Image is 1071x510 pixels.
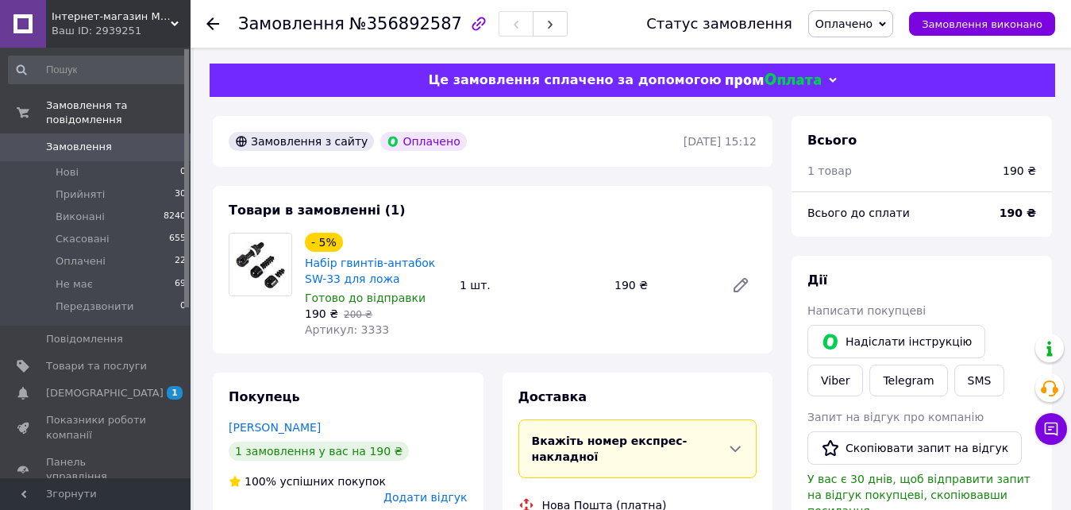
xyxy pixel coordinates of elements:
span: Передзвонити [56,299,134,314]
span: Додати відгук [383,491,467,504]
div: Повернутися назад [206,16,219,32]
input: Пошук [8,56,187,84]
span: Не має [56,277,93,292]
span: 0 [180,299,186,314]
div: 190 ₴ [608,274,718,296]
div: 1 замовлення у вас на 190 ₴ [229,442,409,461]
time: [DATE] 15:12 [684,135,757,148]
span: Скасовані [56,232,110,246]
div: 190 ₴ [1003,163,1036,179]
span: Написати покупцеві [807,304,926,317]
span: [DEMOGRAPHIC_DATA] [46,386,164,400]
button: Надіслати інструкцію [807,325,985,358]
span: Замовлення та повідомлення [46,99,191,127]
button: Замовлення виконано [909,12,1055,36]
b: 190 ₴ [1000,207,1036,219]
span: Всього [807,133,857,148]
span: 22 [175,254,186,269]
a: [PERSON_NAME] [229,421,321,434]
span: 100% [245,475,276,488]
button: SMS [954,365,1005,396]
span: Інтернет-магазин MILTAC [52,10,171,24]
span: Оплачено [815,17,873,30]
div: 1 шт. [453,274,608,296]
span: 0 [180,165,186,180]
a: Viber [807,365,863,396]
span: Запит на відгук про компанію [807,411,984,423]
span: Замовлення виконано [922,18,1042,30]
span: 69 [175,277,186,292]
div: Ваш ID: 2939251 [52,24,191,38]
span: Прийняті [56,187,105,202]
span: 30 [175,187,186,202]
img: evopay logo [726,73,821,88]
span: Покупець [229,389,300,404]
span: Це замовлення сплачено за допомогою [428,72,721,87]
span: Вкажіть номер експрес-накладної [532,435,688,463]
a: Набір гвинтів-антабок SW-33 для ложа [305,257,435,285]
button: Чат з покупцем [1035,413,1067,445]
span: Всього до сплати [807,207,910,219]
span: Панель управління [46,455,147,484]
span: №356892587 [349,14,462,33]
span: Замовлення [46,140,112,154]
span: Показники роботи компанії [46,413,147,442]
span: Виконані [56,210,105,224]
button: Скопіювати запит на відгук [807,431,1022,465]
span: Оплачені [56,254,106,269]
span: 200 ₴ [344,309,372,320]
span: Артикул: 3333 [305,323,389,336]
div: Замовлення з сайту [229,132,374,151]
span: 190 ₴ [305,307,338,320]
div: успішних покупок [229,473,386,489]
span: 8240 [164,210,186,224]
span: Товари та послуги [46,359,147,373]
span: Доставка [518,389,588,404]
span: Нові [56,165,79,180]
span: 655 [169,232,186,246]
div: Оплачено [380,132,466,151]
a: Telegram [869,365,947,396]
span: Замовлення [238,14,345,33]
span: Повідомлення [46,332,123,346]
a: Редагувати [725,269,757,301]
span: Дії [807,272,827,288]
span: 1 [167,386,183,400]
span: 1 товар [807,164,852,177]
div: Статус замовлення [646,16,792,32]
div: - 5% [305,233,343,252]
img: Набір гвинтів-антабок SW-33 для ложа [229,234,291,296]
span: Товари в замовленні (1) [229,203,406,218]
span: Готово до відправки [305,292,426,304]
